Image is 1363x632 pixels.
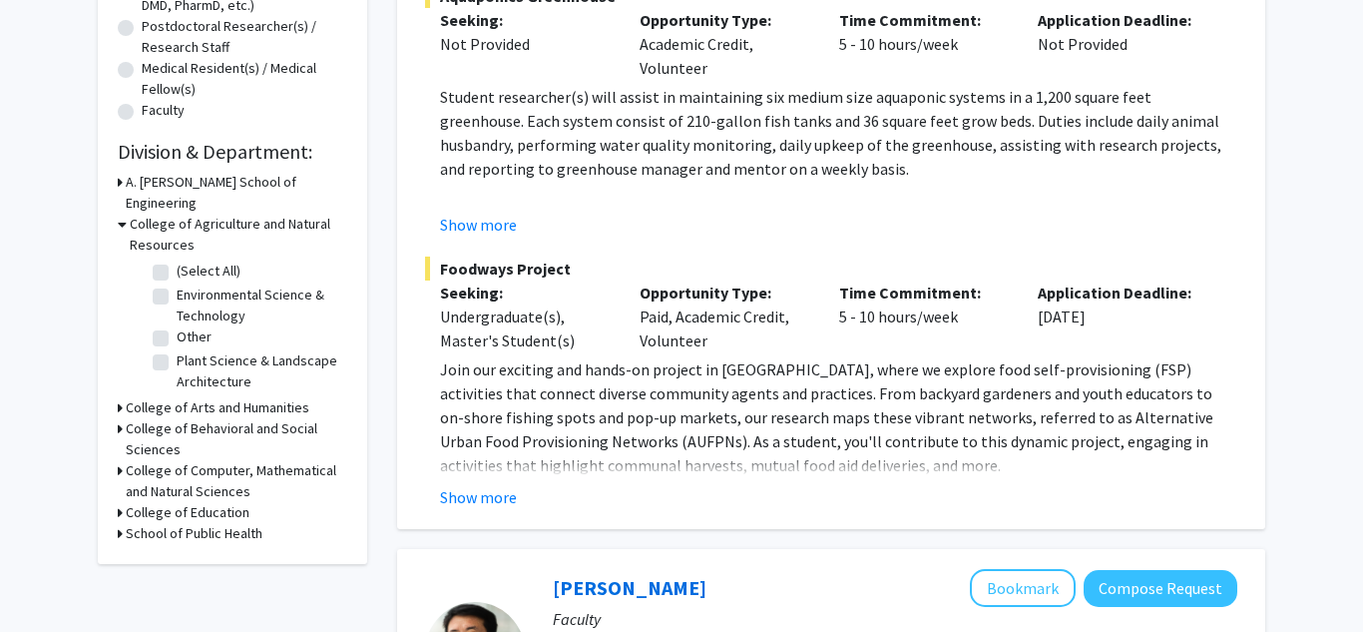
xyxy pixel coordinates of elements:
p: Time Commitment: [839,281,1009,305]
div: Paid, Academic Credit, Volunteer [625,281,824,352]
label: Other [177,326,212,347]
p: Application Deadline: [1038,8,1207,32]
div: Not Provided [1023,8,1222,80]
label: Postdoctoral Researcher(s) / Research Staff [142,16,347,58]
h3: A. [PERSON_NAME] School of Engineering [126,172,347,214]
span: Foodways Project [425,257,1237,281]
h3: College of Arts and Humanities [126,397,309,418]
a: [PERSON_NAME] [553,575,706,600]
button: Show more [440,213,517,237]
label: Faculty [142,100,185,121]
div: [DATE] [1023,281,1222,352]
p: Seeking: [440,8,610,32]
p: Opportunity Type: [640,8,809,32]
label: (Select All) [177,261,240,282]
div: 5 - 10 hours/week [824,281,1024,352]
p: Opportunity Type: [640,281,809,305]
p: Student researcher(s) will assist in maintaining six medium size aquaponic systems in a 1,200 squ... [440,85,1237,181]
iframe: Chat [15,542,85,617]
button: Add Ning Zeng to Bookmarks [970,569,1076,607]
h2: Division & Department: [118,140,347,164]
h3: College of Behavioral and Social Sciences [126,418,347,460]
label: Environmental Science & Technology [177,285,342,326]
h3: College of Education [126,502,249,523]
h3: School of Public Health [126,523,262,544]
p: Seeking: [440,281,610,305]
div: Not Provided [440,32,610,56]
h3: College of Computer, Mathematical and Natural Sciences [126,460,347,502]
p: Application Deadline: [1038,281,1207,305]
label: Plant Science & Landscape Architecture [177,350,342,392]
label: Medical Resident(s) / Medical Fellow(s) [142,58,347,100]
h3: College of Agriculture and Natural Resources [130,214,347,256]
div: Undergraduate(s), Master's Student(s) [440,305,610,352]
div: 5 - 10 hours/week [824,8,1024,80]
p: Join our exciting and hands-on project in [GEOGRAPHIC_DATA], where we explore food self-provision... [440,357,1237,477]
button: Compose Request to Ning Zeng [1084,570,1237,607]
div: Academic Credit, Volunteer [625,8,824,80]
button: Show more [440,485,517,509]
p: Faculty [553,607,1237,631]
p: Time Commitment: [839,8,1009,32]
